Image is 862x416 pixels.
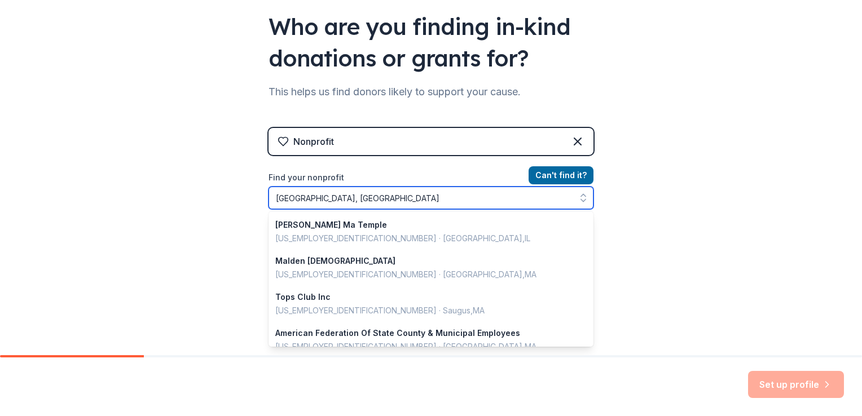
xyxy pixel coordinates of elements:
[275,304,573,317] div: [US_EMPLOYER_IDENTIFICATION_NUMBER] · Saugus , MA
[269,187,593,209] input: Search by name, EIN, or city
[275,254,573,268] div: Malden [DEMOGRAPHIC_DATA]
[275,218,573,232] div: [PERSON_NAME] Ma Temple
[275,268,573,281] div: [US_EMPLOYER_IDENTIFICATION_NUMBER] · [GEOGRAPHIC_DATA] , MA
[275,340,573,353] div: [US_EMPLOYER_IDENTIFICATION_NUMBER] · [GEOGRAPHIC_DATA] , MA
[275,326,573,340] div: American Federation Of State County & Municipal Employees
[275,232,573,245] div: [US_EMPLOYER_IDENTIFICATION_NUMBER] · [GEOGRAPHIC_DATA] , IL
[275,290,573,304] div: Tops Club Inc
